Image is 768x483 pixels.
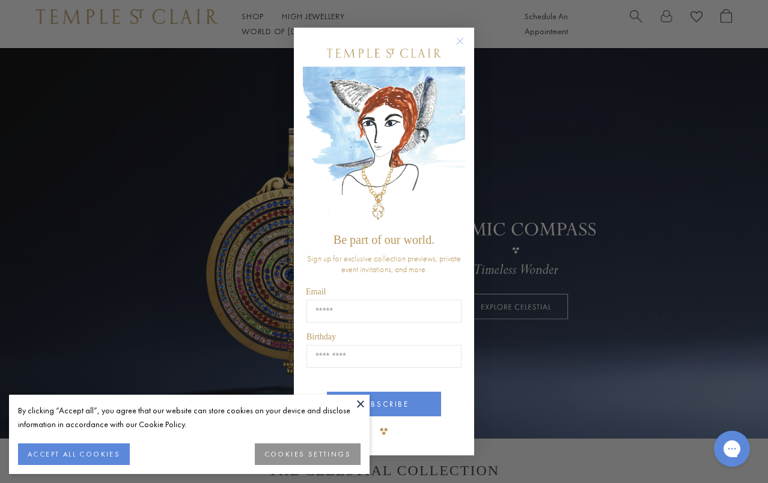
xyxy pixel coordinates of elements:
img: TSC [372,419,396,443]
button: COOKIES SETTINGS [255,443,361,465]
img: c4a9eb12-d91a-4d4a-8ee0-386386f4f338.jpeg [303,67,465,227]
span: Sign up for exclusive collection previews, private event invitations, and more. [307,253,461,275]
input: Email [306,300,462,323]
span: Email [306,287,326,296]
button: ACCEPT ALL COOKIES [18,443,130,465]
div: By clicking “Accept all”, you agree that our website can store cookies on your device and disclos... [18,404,361,431]
span: Birthday [306,332,336,341]
button: Close dialog [459,40,474,55]
span: Be part of our world. [334,233,434,246]
img: Temple St. Clair [327,49,441,58]
button: SUBSCRIBE [327,392,441,416]
iframe: Gorgias live chat messenger [708,427,756,471]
